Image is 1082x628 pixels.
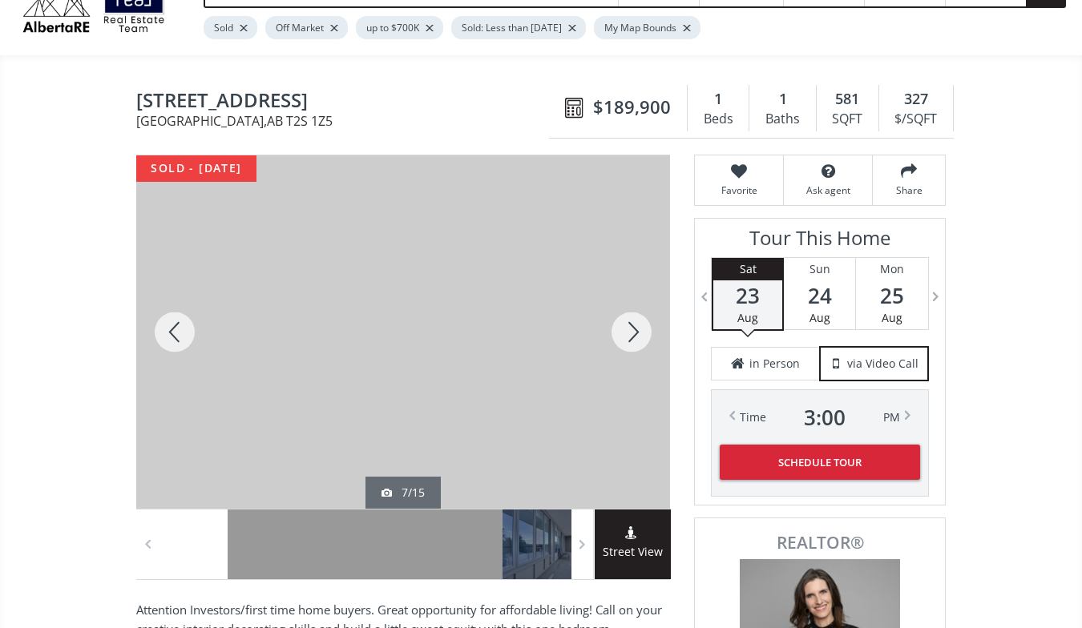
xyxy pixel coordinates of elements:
div: 1 [696,89,741,110]
div: Sun [784,258,855,280]
div: 327 [887,89,945,110]
span: Ask agent [792,183,864,197]
div: Time PM [740,406,900,429]
span: Aug [809,310,830,325]
span: Street View [595,543,671,562]
div: Off Market [265,16,348,39]
div: Sold [204,16,257,39]
button: Schedule Tour [720,445,920,480]
span: [GEOGRAPHIC_DATA] , AB T2S 1Z5 [136,115,557,127]
span: Aug [737,310,758,325]
span: 3 : 00 [804,406,846,429]
span: 581 [835,89,859,110]
span: Favorite [703,183,775,197]
span: 23 [713,284,782,307]
span: via Video Call [847,356,918,372]
span: REALTOR® [713,534,927,551]
div: 7/15 [382,485,425,501]
div: 1 [757,89,807,110]
div: Beds [696,107,741,131]
span: Share [881,183,937,197]
div: up to $700K [356,16,443,39]
div: SQFT [825,107,870,131]
div: Sold: Less than [DATE] [451,16,586,39]
div: 3339 Rideau Place SW #402 Calgary, AB T2S 1Z5 - Photo 7 of 15 [136,155,670,509]
span: 3339 Rideau Place SW #402 [136,90,557,115]
h3: Tour This Home [711,227,929,257]
span: 24 [784,284,855,307]
span: $189,900 [593,95,671,119]
span: 25 [856,284,928,307]
div: $/SQFT [887,107,945,131]
span: Aug [882,310,902,325]
div: Baths [757,107,807,131]
div: Sat [713,258,782,280]
div: sold - [DATE] [136,155,256,182]
div: My Map Bounds [594,16,700,39]
span: in Person [749,356,800,372]
div: Mon [856,258,928,280]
